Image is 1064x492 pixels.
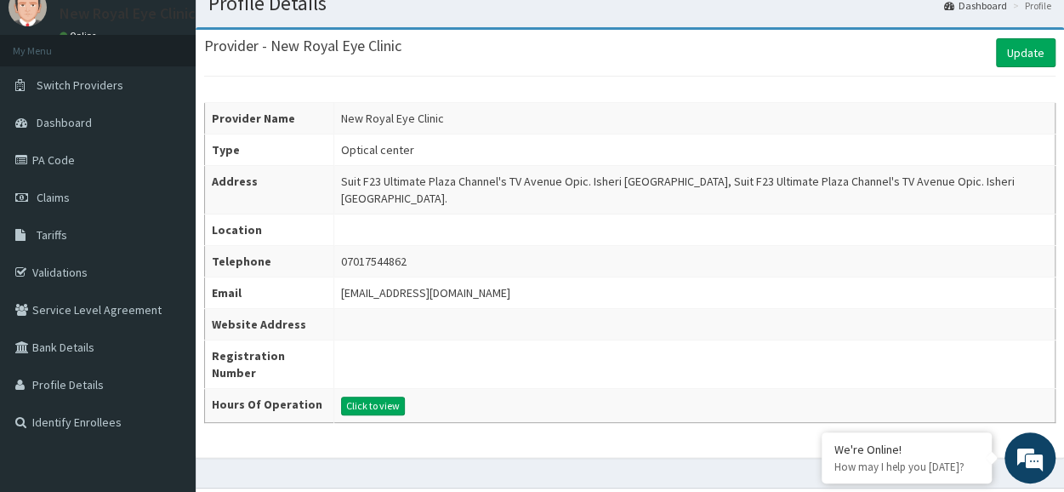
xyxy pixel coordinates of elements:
div: Suit F23 Ultimate Plaza Channel's TV Avenue Opic. Isheri [GEOGRAPHIC_DATA], Suit F23 Ultimate Pla... [341,173,1048,207]
div: 07017544862 [341,253,407,270]
th: Type [205,134,334,166]
div: [EMAIL_ADDRESS][DOMAIN_NAME] [341,284,510,301]
span: Tariffs [37,227,67,243]
div: New Royal Eye Clinic [341,110,444,127]
th: Hours Of Operation [205,389,334,423]
th: Provider Name [205,103,334,134]
p: New Royal Eye Clinic [60,6,196,21]
span: Dashboard [37,115,92,130]
p: How may I help you today? [834,460,979,474]
th: Registration Number [205,340,334,389]
div: We're Online! [834,442,979,457]
a: Update [996,38,1055,67]
a: Online [60,30,100,42]
th: Email [205,277,334,309]
span: Switch Providers [37,77,123,93]
div: Optical center [341,141,414,158]
th: Website Address [205,309,334,340]
h3: Provider - New Royal Eye Clinic [204,38,401,54]
th: Address [205,166,334,215]
th: Location [205,215,334,246]
span: Claims [37,190,70,205]
button: Click to view [341,397,405,415]
th: Telephone [205,246,334,277]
